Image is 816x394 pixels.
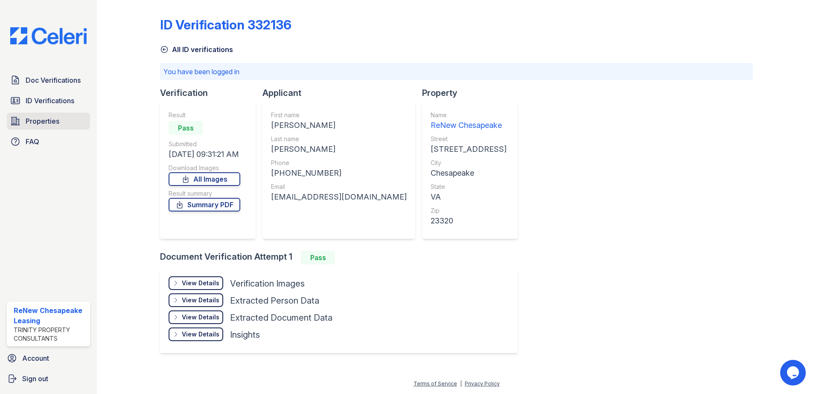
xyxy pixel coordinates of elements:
span: ID Verifications [26,96,74,106]
div: Result summary [169,189,240,198]
a: Terms of Service [414,380,457,387]
span: Properties [26,116,59,126]
a: Doc Verifications [7,72,90,89]
div: Trinity Property Consultants [14,326,87,343]
a: FAQ [7,133,90,150]
div: Download Images [169,164,240,172]
div: Zip [431,206,507,215]
div: State [431,183,507,191]
div: Applicant [262,87,422,99]
div: Last name [271,135,407,143]
div: Street [431,135,507,143]
div: Result [169,111,240,119]
div: View Details [182,296,219,304]
div: Extracted Person Data [230,295,319,307]
div: VA [431,191,507,203]
a: Privacy Policy [465,380,500,387]
span: Doc Verifications [26,75,81,85]
div: [DATE] 09:31:21 AM [169,148,240,160]
a: ID Verifications [7,92,90,109]
div: ReNew Chesapeake [431,119,507,131]
div: Pass [169,121,203,135]
a: All Images [169,172,240,186]
div: Pass [301,251,335,264]
div: | [460,380,462,387]
a: Name ReNew Chesapeake [431,111,507,131]
iframe: chat widget [780,360,807,385]
span: Account [22,353,49,363]
div: [STREET_ADDRESS] [431,143,507,155]
div: [PERSON_NAME] [271,119,407,131]
div: Phone [271,159,407,167]
div: View Details [182,279,219,287]
div: Submitted [169,140,240,148]
a: Sign out [3,370,93,387]
div: Extracted Document Data [230,312,332,324]
div: View Details [182,313,219,322]
a: Account [3,350,93,367]
div: Insights [230,329,260,341]
div: Verification [160,87,262,99]
div: Chesapeake [431,167,507,179]
div: ReNew Chesapeake Leasing [14,305,87,326]
div: [PERSON_NAME] [271,143,407,155]
a: Summary PDF [169,198,240,211]
div: City [431,159,507,167]
div: [EMAIL_ADDRESS][DOMAIN_NAME] [271,191,407,203]
div: ID Verification 332136 [160,17,291,32]
div: [PHONE_NUMBER] [271,167,407,179]
a: All ID verifications [160,44,233,55]
div: Property [422,87,525,99]
p: You have been logged in [163,67,749,77]
img: CE_Logo_Blue-a8612792a0a2168367f1c8372b55b34899dd931a85d93a1a3d3e32e68fde9ad4.png [3,27,93,44]
span: FAQ [26,136,39,147]
div: 23320 [431,215,507,227]
span: Sign out [22,374,48,384]
div: Name [431,111,507,119]
div: Document Verification Attempt 1 [160,251,525,264]
a: Properties [7,113,90,130]
div: Email [271,183,407,191]
div: Verification Images [230,278,305,290]
div: View Details [182,330,219,339]
div: First name [271,111,407,119]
